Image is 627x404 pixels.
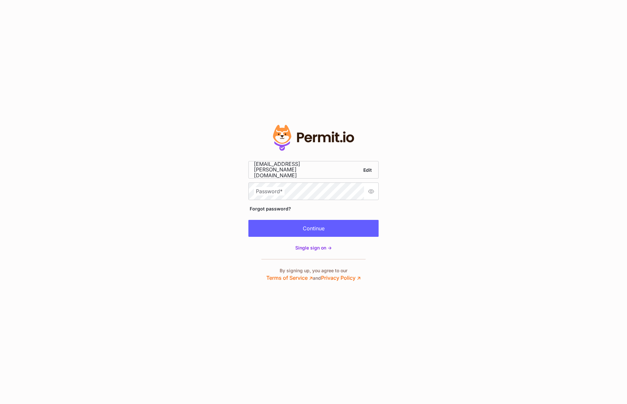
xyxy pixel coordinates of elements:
[248,205,292,213] a: Forgot password?
[362,165,373,175] a: Edit email address
[295,245,332,251] a: Single sign on ->
[266,267,361,282] p: By signing up, you agree to our and
[248,220,379,237] button: Continue
[321,275,361,281] a: Privacy Policy ↗
[266,275,313,281] a: Terms of Service ↗
[254,161,335,179] span: [EMAIL_ADDRESS][PERSON_NAME][DOMAIN_NAME]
